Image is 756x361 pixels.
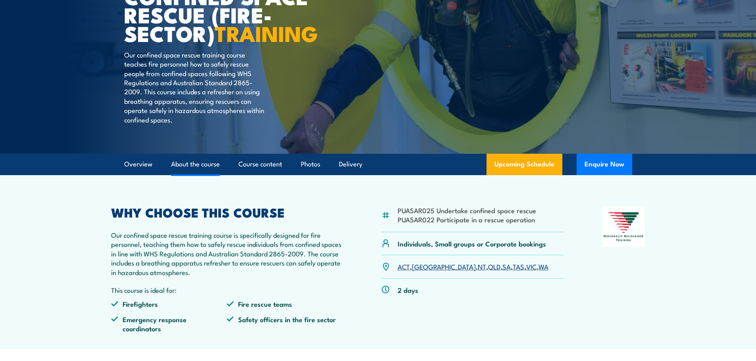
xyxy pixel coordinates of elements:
[111,230,343,277] p: Our confined space rescue training course is specifically designed for fire personnel, teaching t...
[502,262,511,271] a: SA
[111,315,227,333] li: Emergency response coordinators
[398,262,548,271] p: , , , , , , ,
[171,154,220,175] a: About the course
[339,154,362,175] a: Delivery
[398,285,418,294] p: 2 days
[398,239,546,248] p: Individuals, Small groups or Corporate bookings
[478,262,486,271] a: NT
[577,154,632,175] button: Enquire Now
[539,262,548,271] a: WA
[111,206,343,218] h2: WHY CHOOSE THIS COURSE
[239,154,282,175] a: Course content
[111,285,343,294] p: This course is ideal for:
[526,262,537,271] a: VIC
[488,262,500,271] a: QLD
[602,206,645,247] img: Nationally Recognised Training logo.
[398,262,410,271] a: ACT
[398,206,536,215] li: PUASAR025 Undertake confined space rescue
[487,154,562,175] a: Upcoming Schedule
[227,315,342,333] li: Safety officers in the fire sector
[412,262,476,271] a: [GEOGRAPHIC_DATA]
[111,299,227,308] li: Firefighters
[124,50,269,124] p: Our confined space rescue training course teaches fire personnel how to safely rescue people from...
[513,262,524,271] a: TAS
[215,16,318,49] strong: TRAINING
[124,154,152,175] a: Overview
[227,299,342,308] li: Fire rescue teams
[398,215,536,224] li: PUASAR022 Participate in a rescue operation
[301,154,320,175] a: Photos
